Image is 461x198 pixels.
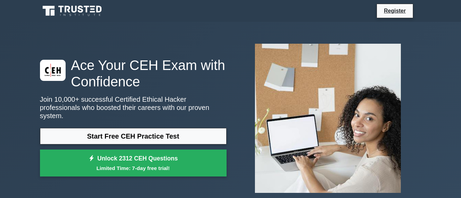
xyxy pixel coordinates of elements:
[40,95,227,120] p: Join 10,000+ successful Certified Ethical Hacker professionals who boosted their careers with our...
[40,128,227,144] a: Start Free CEH Practice Test
[380,6,410,15] a: Register
[40,150,227,177] a: Unlock 2312 CEH QuestionsLimited Time: 7-day free trial!
[49,164,218,172] small: Limited Time: 7-day free trial!
[40,57,227,90] h1: Ace Your CEH Exam with Confidence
